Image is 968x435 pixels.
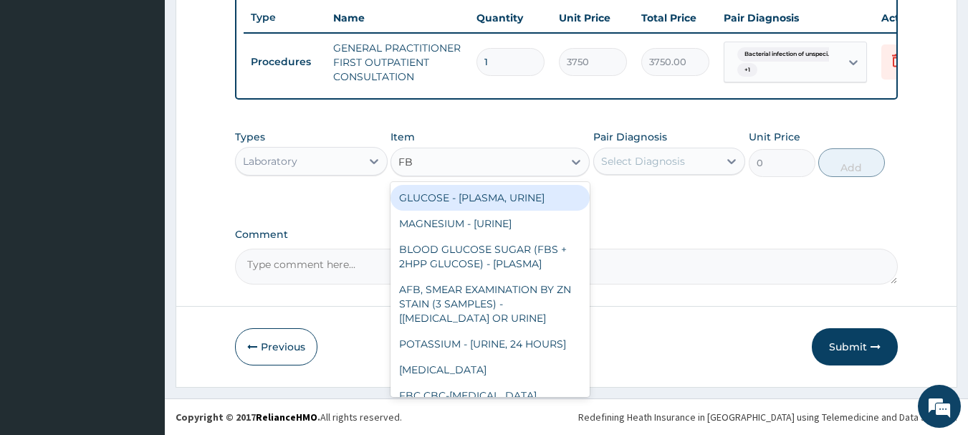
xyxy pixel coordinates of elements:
[256,411,317,424] a: RelianceHMO
[593,130,667,144] label: Pair Diagnosis
[390,383,590,423] div: FBC CBC-[MEDICAL_DATA] (HAEMOGRAM) - [BLOOD]
[83,128,198,272] span: We're online!
[235,131,265,143] label: Types
[390,236,590,277] div: BLOOD GLUCOSE SUGAR (FBS + 2HPP GLUCOSE) - [PLASMA]
[812,328,898,365] button: Submit
[874,4,946,32] th: Actions
[326,4,469,32] th: Name
[749,130,800,144] label: Unit Price
[390,185,590,211] div: GLUCOSE - [PLASMA, URINE]
[235,229,898,241] label: Comment
[243,154,297,168] div: Laboratory
[244,49,326,75] td: Procedures
[235,328,317,365] button: Previous
[235,7,269,42] div: Minimize live chat window
[552,4,634,32] th: Unit Price
[390,331,590,357] div: POTASSIUM - [URINE, 24 HOURS]
[244,4,326,31] th: Type
[578,410,957,424] div: Redefining Heath Insurance in [GEOGRAPHIC_DATA] using Telemedicine and Data Science!
[165,398,968,435] footer: All rights reserved.
[469,4,552,32] th: Quantity
[390,130,415,144] label: Item
[390,357,590,383] div: [MEDICAL_DATA]
[634,4,717,32] th: Total Price
[390,211,590,236] div: MAGNESIUM - [URINE]
[7,286,273,336] textarea: Type your message and hit 'Enter'
[27,72,58,107] img: d_794563401_company_1708531726252_794563401
[818,148,885,177] button: Add
[601,154,685,168] div: Select Diagnosis
[717,4,874,32] th: Pair Diagnosis
[75,80,241,99] div: Chat with us now
[390,277,590,331] div: AFB, SMEAR EXAMINATION BY ZN STAIN (3 SAMPLES) - [[MEDICAL_DATA] OR URINE]
[737,47,839,62] span: Bacterial infection of unspeci...
[326,34,469,91] td: GENERAL PRACTITIONER FIRST OUTPATIENT CONSULTATION
[737,63,757,77] span: + 1
[176,411,320,424] strong: Copyright © 2017 .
